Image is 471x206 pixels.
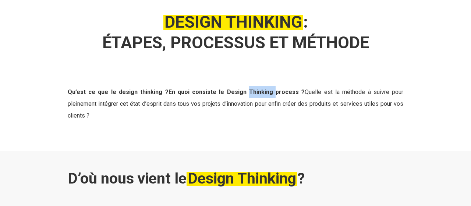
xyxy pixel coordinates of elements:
[68,88,305,95] strong: En quoi consiste le Design Thinking process ?
[68,88,403,119] span: Quelle est la méthode à suivre pour pleinement intégrer cet état d’esprit dans tous vos projets d...
[163,12,303,32] em: DESIGN THINKING
[68,88,169,95] span: Qu’est ce que le design thinking ?
[102,33,369,52] strong: ÉTAPES, PROCESSUS ET MÉTHODE
[187,170,297,187] em: Design Thinking
[68,170,305,187] strong: D’où nous vient le ?
[163,12,308,32] strong: :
